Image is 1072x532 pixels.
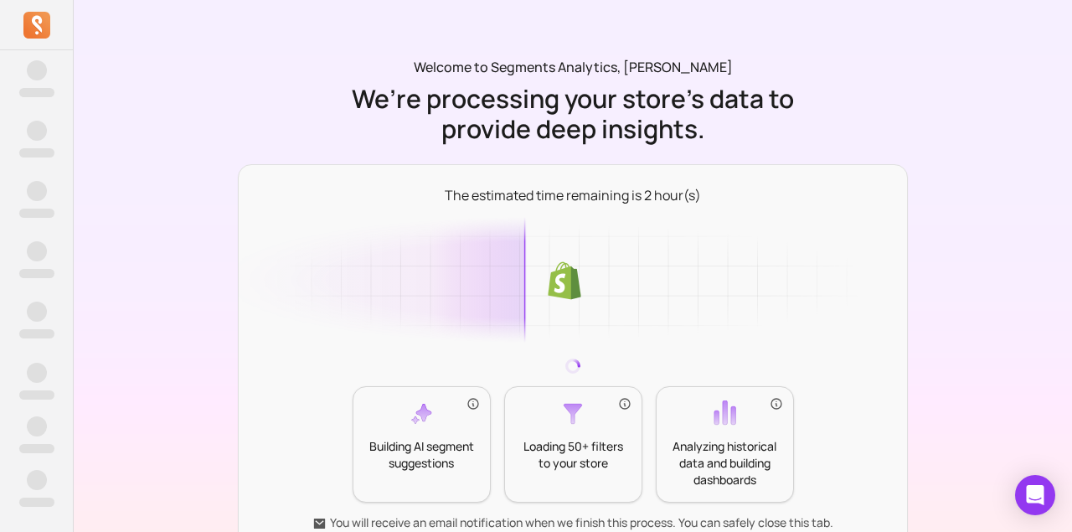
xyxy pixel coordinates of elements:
span: ‌ [19,444,54,453]
span: ‌ [27,121,47,141]
span: ‌ [19,88,54,97]
span: ‌ [27,416,47,436]
p: You will receive an email notification when we finish this process. You can safely close this tab. [312,514,833,531]
img: Data loading [238,217,908,346]
span: ‌ [19,498,54,507]
p: Loading 50+ filters to your store [518,438,628,472]
p: We’re processing your store’s data to provide deep insights. [348,84,798,144]
div: Open Intercom Messenger [1015,475,1055,515]
p: The estimated time remaining is 2 hour(s) [445,185,701,205]
span: ‌ [27,181,47,201]
p: Building AI segment suggestions [367,438,477,472]
span: ‌ [19,148,54,158]
span: ‌ [27,241,47,261]
p: Welcome to Segments Analytics, [PERSON_NAME] [414,57,733,77]
span: ‌ [19,209,54,218]
span: ‌ [19,329,54,338]
span: ‌ [27,302,47,322]
span: ‌ [19,269,54,278]
span: ‌ [27,363,47,383]
span: ‌ [27,470,47,490]
p: Analyzing historical data and building dashboards [670,438,780,488]
span: ‌ [19,390,54,400]
span: ‌ [27,60,47,80]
